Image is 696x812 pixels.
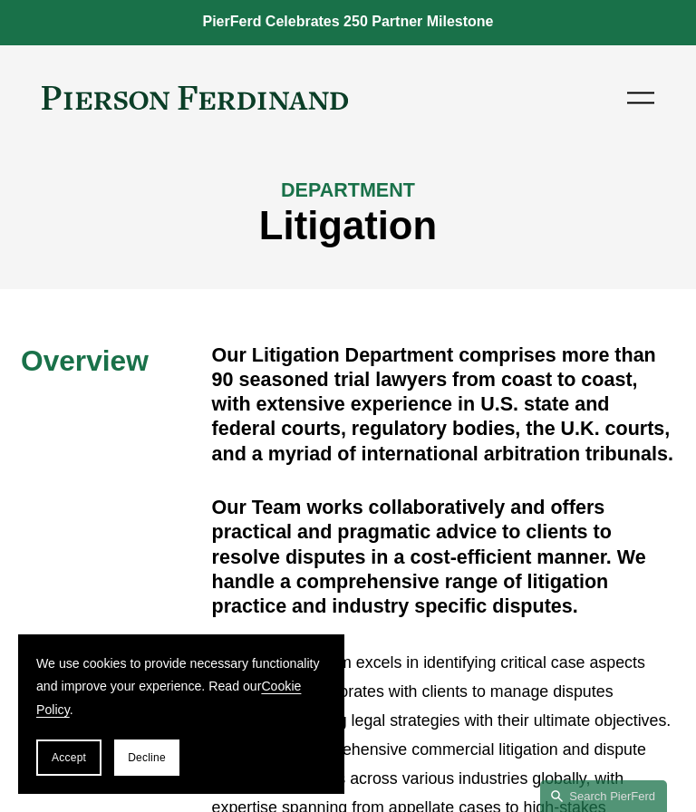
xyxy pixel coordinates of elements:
button: Accept [36,739,101,776]
h1: Litigation [21,203,675,248]
span: Accept [52,751,86,764]
span: Decline [128,751,166,764]
span: Overview [21,344,149,377]
span: DEPARTMENT [281,179,415,201]
h4: Our Team works collaboratively and offers practical and pragmatic advice to clients to resolve di... [212,496,675,620]
a: Search this site [540,780,667,812]
section: Cookie banner [18,634,344,794]
a: Cookie Policy [36,679,301,716]
h4: Our Litigation Department comprises more than 90 seasoned trial lawyers from coast to coast, with... [212,343,675,468]
button: Decline [114,739,179,776]
p: We use cookies to provide necessary functionality and improve your experience. Read our . [36,652,326,721]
